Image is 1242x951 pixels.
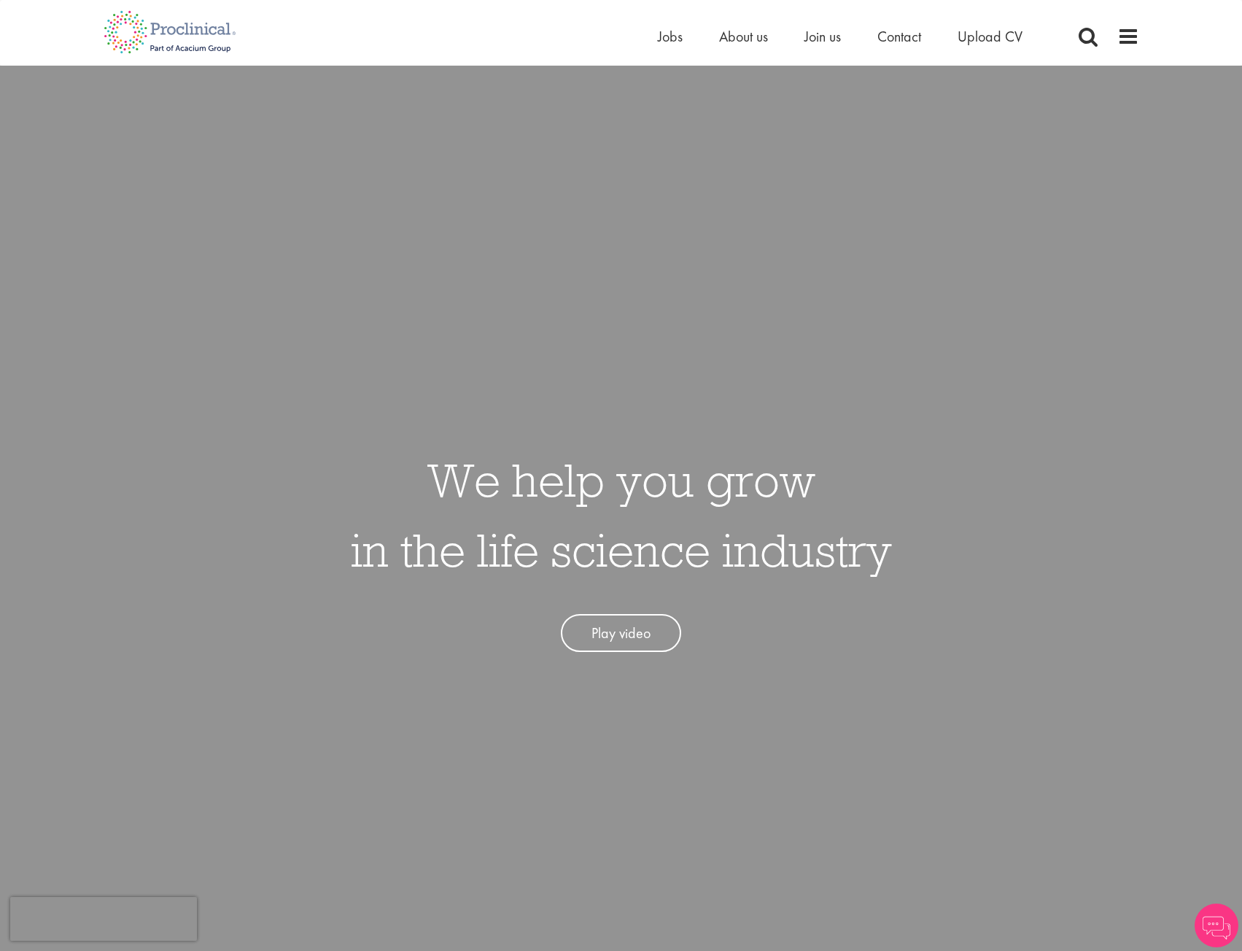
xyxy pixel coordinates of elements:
a: Upload CV [958,27,1022,46]
a: Play video [561,614,681,653]
a: Contact [877,27,921,46]
a: About us [719,27,768,46]
img: Chatbot [1195,904,1238,947]
h1: We help you grow in the life science industry [351,445,892,585]
a: Join us [804,27,841,46]
a: Jobs [658,27,683,46]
